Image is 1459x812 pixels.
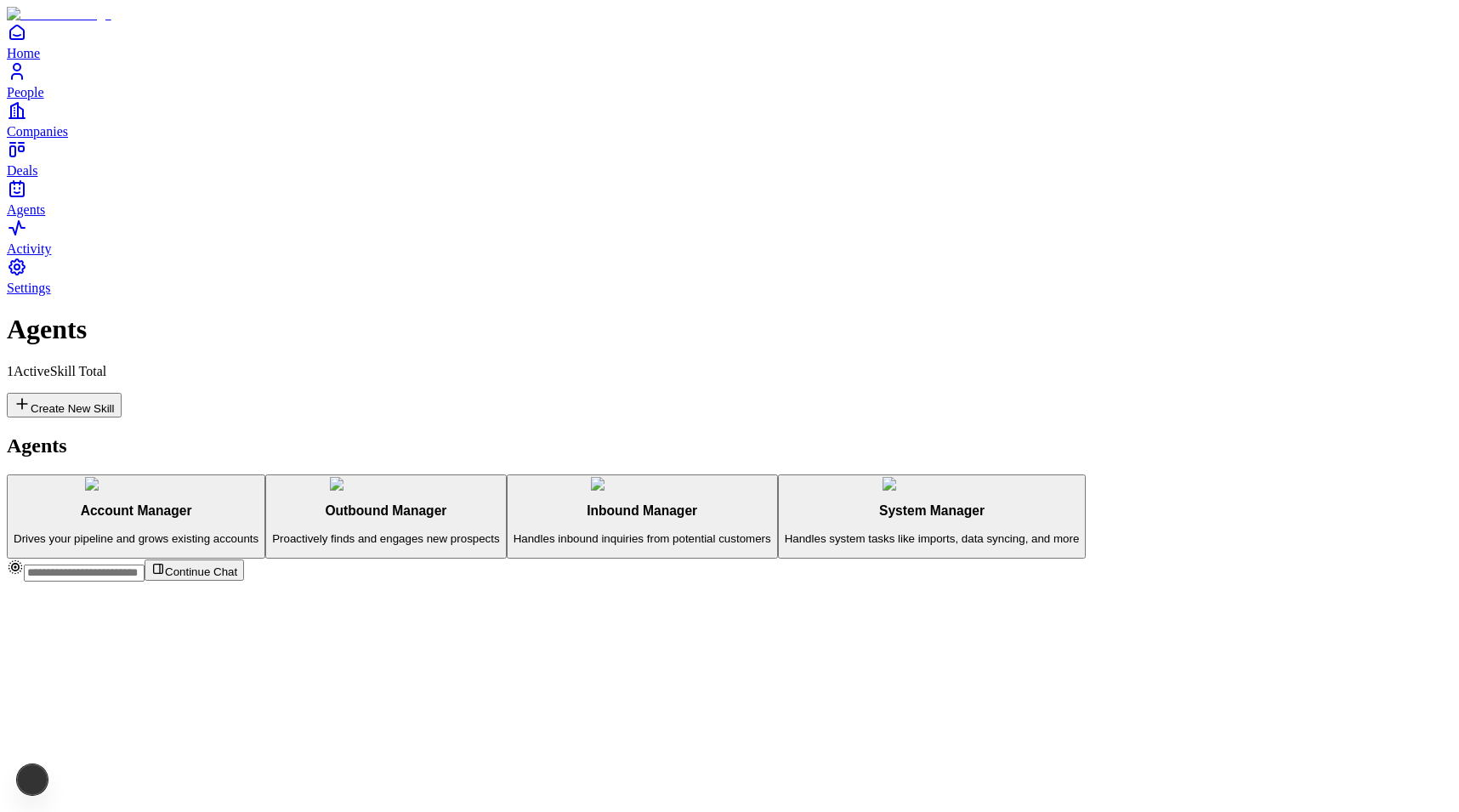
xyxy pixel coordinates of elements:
span: Activity [7,241,51,256]
a: Companies [7,100,1452,139]
h2: Agents [7,434,1452,457]
span: Continue Chat [165,565,237,578]
h3: Account Manager [14,503,258,519]
button: Outbound ManagerOutbound ManagerProactively finds and engages new prospects [265,474,506,559]
a: Agents [7,179,1452,217]
span: Home [7,46,40,60]
span: Agents [7,202,45,217]
span: People [7,85,44,99]
img: Item Brain Logo [7,7,111,22]
img: System Manager [883,477,982,491]
a: Deals [7,139,1452,178]
button: Account ManagerAccount ManagerDrives your pipeline and grows existing accounts [7,474,265,559]
p: 1 Active Skill Total [7,364,1452,379]
h3: System Manager [785,503,1080,519]
button: System ManagerSystem ManagerHandles system tasks like imports, data syncing, and more [778,474,1087,559]
span: Companies [7,124,68,139]
h3: Inbound Manager [514,503,771,519]
img: Inbound Manager [591,477,693,491]
h1: Agents [7,314,1452,345]
p: Handles inbound inquiries from potential customers [514,532,771,545]
span: Deals [7,163,37,178]
a: People [7,61,1452,99]
a: Home [7,22,1452,60]
a: Settings [7,257,1452,295]
button: Inbound ManagerInbound ManagerHandles inbound inquiries from potential customers [507,474,778,559]
p: Drives your pipeline and grows existing accounts [14,532,258,545]
h3: Outbound Manager [272,503,499,519]
button: Continue Chat [145,559,244,581]
img: Account Manager [85,477,187,491]
img: Outbound Manager [330,477,441,491]
p: Proactively finds and engages new prospects [272,532,499,545]
span: Settings [7,281,51,295]
div: Continue Chat [7,559,1452,582]
a: Activity [7,218,1452,256]
button: Create New Skill [7,393,122,417]
p: Handles system tasks like imports, data syncing, and more [785,532,1080,545]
